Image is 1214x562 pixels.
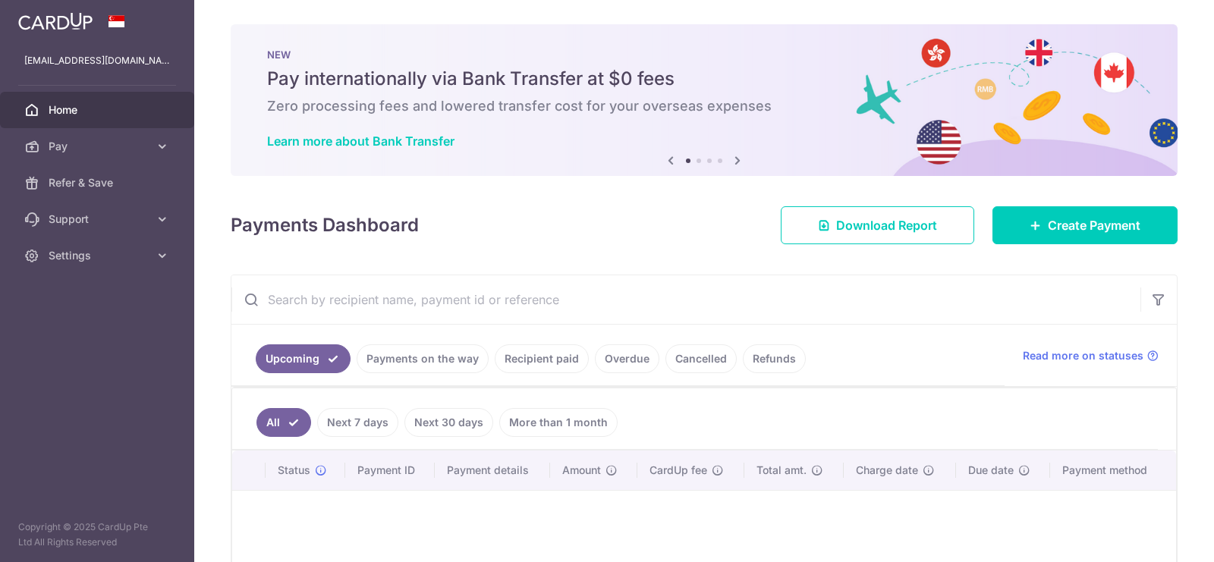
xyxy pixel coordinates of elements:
[495,344,589,373] a: Recipient paid
[256,344,351,373] a: Upcoming
[404,408,493,437] a: Next 30 days
[267,49,1141,61] p: NEW
[743,344,806,373] a: Refunds
[1023,348,1143,363] span: Read more on statuses
[595,344,659,373] a: Overdue
[649,463,707,478] span: CardUp fee
[756,463,807,478] span: Total amt.
[499,408,618,437] a: More than 1 month
[231,212,419,239] h4: Payments Dashboard
[781,206,974,244] a: Download Report
[24,53,170,68] p: [EMAIL_ADDRESS][DOMAIN_NAME]
[231,24,1178,176] img: Bank transfer banner
[317,408,398,437] a: Next 7 days
[49,212,149,227] span: Support
[562,463,601,478] span: Amount
[968,463,1014,478] span: Due date
[435,451,551,490] th: Payment details
[1050,451,1176,490] th: Payment method
[267,133,454,149] a: Learn more about Bank Transfer
[345,451,435,490] th: Payment ID
[856,463,918,478] span: Charge date
[992,206,1178,244] a: Create Payment
[1023,348,1159,363] a: Read more on statuses
[231,275,1140,324] input: Search by recipient name, payment id or reference
[49,175,149,190] span: Refer & Save
[278,463,310,478] span: Status
[256,408,311,437] a: All
[665,344,737,373] a: Cancelled
[267,67,1141,91] h5: Pay internationally via Bank Transfer at $0 fees
[1048,216,1140,234] span: Create Payment
[49,139,149,154] span: Pay
[267,97,1141,115] h6: Zero processing fees and lowered transfer cost for your overseas expenses
[836,216,937,234] span: Download Report
[49,248,149,263] span: Settings
[18,12,93,30] img: CardUp
[49,102,149,118] span: Home
[357,344,489,373] a: Payments on the way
